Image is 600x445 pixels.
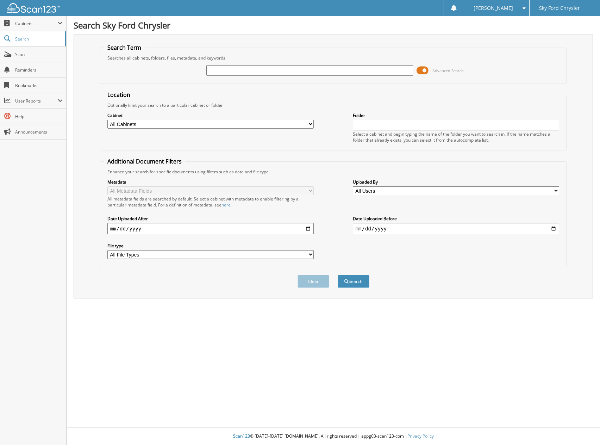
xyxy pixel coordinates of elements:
[107,196,314,208] div: All metadata fields are searched by default. Select a cabinet with metadata to enable filtering b...
[107,112,314,118] label: Cabinet
[107,179,314,185] label: Metadata
[15,67,63,73] span: Reminders
[67,428,600,445] div: © [DATE]-[DATE] [DOMAIN_NAME]. All rights reserved | appg03-scan123-com |
[221,202,231,208] a: here
[539,6,580,10] span: Sky Ford Chrysler
[353,112,560,118] label: Folder
[353,179,560,185] label: Uploaded By
[15,113,63,119] span: Help
[15,129,63,135] span: Announcements
[107,243,314,249] label: File type
[407,433,434,439] a: Privacy Policy
[15,51,63,57] span: Scan
[353,216,560,222] label: Date Uploaded Before
[104,102,563,108] div: Optionally limit your search to a particular cabinet or folder
[104,91,134,99] legend: Location
[432,68,464,73] span: Advanced Search
[15,36,62,42] span: Search
[233,433,250,439] span: Scan123
[15,20,58,26] span: Cabinets
[104,44,145,51] legend: Search Term
[104,169,563,175] div: Enhance your search for specific documents using filters such as date and file type.
[104,55,563,61] div: Searches all cabinets, folders, files, metadata, and keywords
[353,223,560,234] input: end
[474,6,513,10] span: [PERSON_NAME]
[338,275,369,288] button: Search
[7,3,60,13] img: scan123-logo-white.svg
[107,216,314,222] label: Date Uploaded After
[298,275,329,288] button: Clear
[107,223,314,234] input: start
[74,19,593,31] h1: Search Sky Ford Chrysler
[15,98,58,104] span: User Reports
[104,157,185,165] legend: Additional Document Filters
[15,82,63,88] span: Bookmarks
[353,131,560,143] div: Select a cabinet and begin typing the name of the folder you want to search in. If the name match...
